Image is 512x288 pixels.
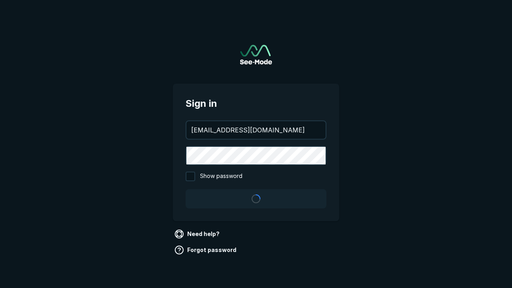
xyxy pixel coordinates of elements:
input: your@email.com [186,121,326,139]
span: Show password [200,172,242,181]
img: See-Mode Logo [240,45,272,64]
span: Sign in [186,96,326,111]
a: Go to sign in [240,45,272,64]
a: Need help? [173,228,223,240]
a: Forgot password [173,244,240,256]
